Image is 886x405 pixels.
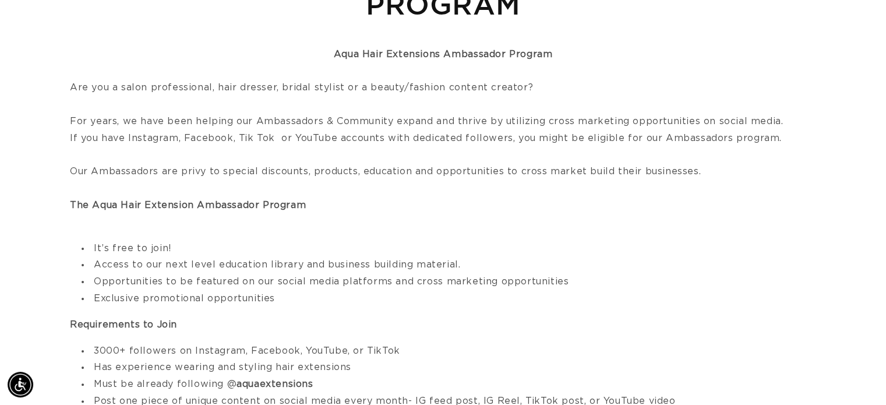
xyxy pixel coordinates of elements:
li: Must be already following @ [82,376,816,393]
li: Opportunities to be featured on our social media platforms and cross marketing opportunities [82,273,816,290]
div: Accessibility Menu [8,372,33,397]
strong: The Aqua Hair Extension Ambassador Program [70,200,306,210]
li: 3000+ followers on Instagram, Facebook, YouTube, or TikTok [82,343,816,360]
iframe: Chat Widget [828,349,886,405]
div: Are you a salon professional, hair dresser, bridal stylist or a beauty/fashion content creator? [70,63,816,113]
li: Access to our next level education library and business building material. [82,256,816,273]
strong: Requirements to Join [70,320,177,329]
li: Exclusive promotional opportunities [82,290,816,307]
li: Has experience wearing and styling hair extensions [82,359,816,376]
div: For years, we have been helping our Ambassadors & Community expand and thrive by utilizing cross ... [70,113,816,130]
div: If you have Instagram, Facebook, Tik Tok or YouTube accounts with dedicated followers, you might ... [70,130,816,164]
strong: Aqua Hair Extensions Ambassador Program [334,50,552,59]
div: Our Ambassadors are privy to special discounts, products, education and opportunities to cross ma... [70,163,816,197]
li: It’s free to join! [82,240,816,257]
strong: aquaextensions [236,379,313,389]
